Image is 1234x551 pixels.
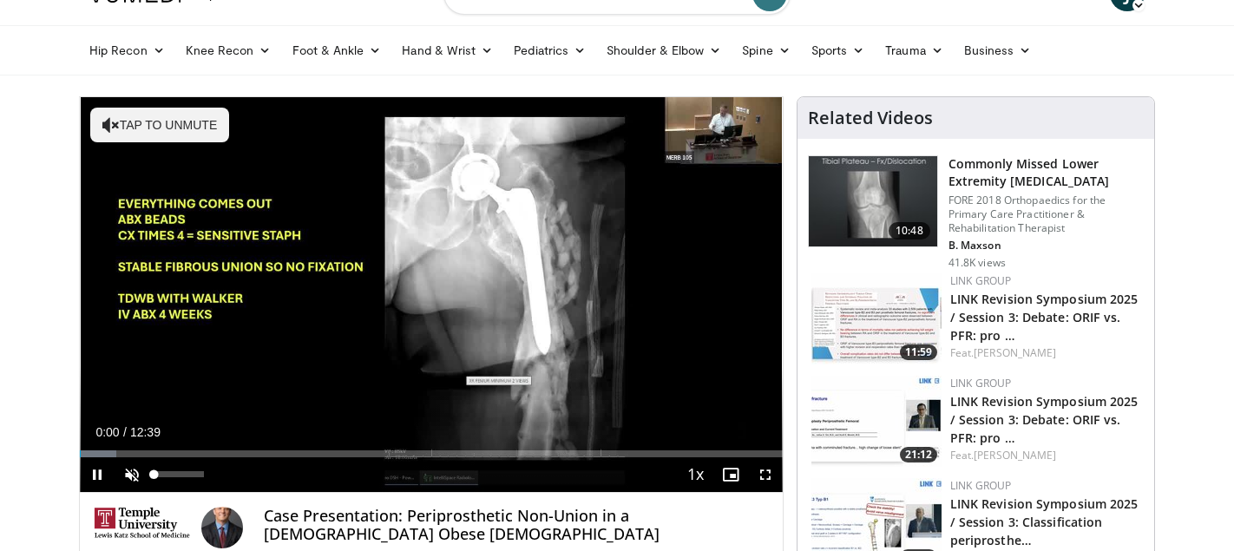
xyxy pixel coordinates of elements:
a: Shoulder & Elbow [596,33,732,68]
a: Spine [732,33,800,68]
a: Pediatrics [503,33,596,68]
button: Pause [80,457,115,492]
button: Playback Rate [679,457,713,492]
a: LINK Group [950,273,1012,288]
a: 10:48 Commonly Missed Lower Extremity [MEDICAL_DATA] FORE 2018 Orthopaedics for the Primary Care ... [808,155,1144,270]
a: [PERSON_NAME] [974,448,1056,462]
a: Sports [801,33,876,68]
a: Business [954,33,1042,68]
a: LINK Revision Symposium 2025 / Session 3: Classification periprosthe… [950,495,1139,548]
span: 12:39 [130,425,161,439]
button: Unmute [115,457,149,492]
span: 10:48 [889,222,930,239]
div: Feat. [950,345,1140,361]
div: Feat. [950,448,1140,463]
img: 3d38f83b-9379-4a04-8d2a-971632916aaa.150x105_q85_crop-smart_upscale.jpg [811,376,942,467]
img: Avatar [201,507,243,548]
h3: Commonly Missed Lower Extremity [MEDICAL_DATA] [948,155,1144,190]
a: Foot & Ankle [282,33,392,68]
a: LINK Revision Symposium 2025 / Session 3: Debate: ORIF vs. PFR: pro … [950,393,1139,446]
p: B. Maxson [948,239,1144,253]
div: Volume Level [154,471,203,477]
span: 21:12 [900,447,937,462]
button: Tap to unmute [90,108,229,142]
span: 0:00 [95,425,119,439]
a: Hand & Wrist [391,33,503,68]
a: Hip Recon [79,33,175,68]
a: LINK Group [950,478,1012,493]
button: Fullscreen [748,457,783,492]
button: Enable picture-in-picture mode [713,457,748,492]
h4: Related Videos [808,108,933,128]
a: LINK Revision Symposium 2025 / Session 3: Debate: ORIF vs. PFR: pro … [950,291,1139,344]
a: [PERSON_NAME] [974,345,1056,360]
p: FORE 2018 Orthopaedics for the Primary Care Practitioner & Rehabilitation Therapist [948,194,1144,235]
span: 11:59 [900,344,937,360]
img: b9288c66-1719-4b4d-a011-26ee5e03ef9b.150x105_q85_crop-smart_upscale.jpg [811,273,942,364]
h4: Case Presentation: Periprosthetic Non-Union in a [DEMOGRAPHIC_DATA] Obese [DEMOGRAPHIC_DATA] [264,507,769,544]
div: Progress Bar [80,450,783,457]
a: LINK Group [950,376,1012,390]
a: Knee Recon [175,33,282,68]
a: 11:59 [811,273,942,364]
img: Philadelphia Orthopaedic Trauma Symposium [94,507,194,548]
p: 41.8K views [948,256,1006,270]
video-js: Video Player [80,97,783,493]
img: 4aa379b6-386c-4fb5-93ee-de5617843a87.150x105_q85_crop-smart_upscale.jpg [809,156,937,246]
a: Trauma [875,33,954,68]
span: / [123,425,127,439]
a: 21:12 [811,376,942,467]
